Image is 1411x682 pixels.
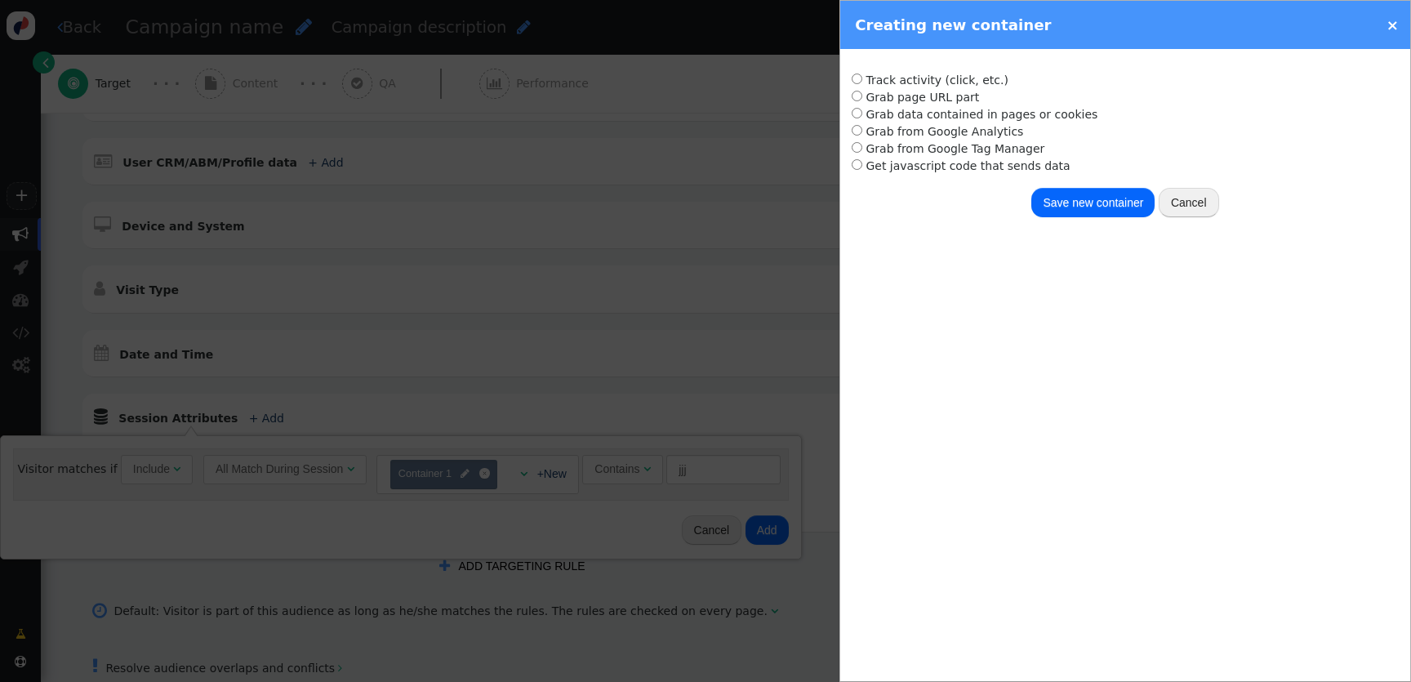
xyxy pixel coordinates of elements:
[1387,16,1399,33] a: ×
[852,72,1399,89] li: Track activity (click, etc.)
[852,123,1399,140] li: Grab from Google Analytics
[852,140,1399,158] li: Grab from Google Tag Manager
[852,158,1399,175] li: Get javascript code that sends data
[1031,188,1155,217] button: Save new container
[1159,188,1219,217] button: Cancel
[852,106,1399,123] li: Grab data contained in pages or cookies
[852,89,1399,106] li: Grab page URL part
